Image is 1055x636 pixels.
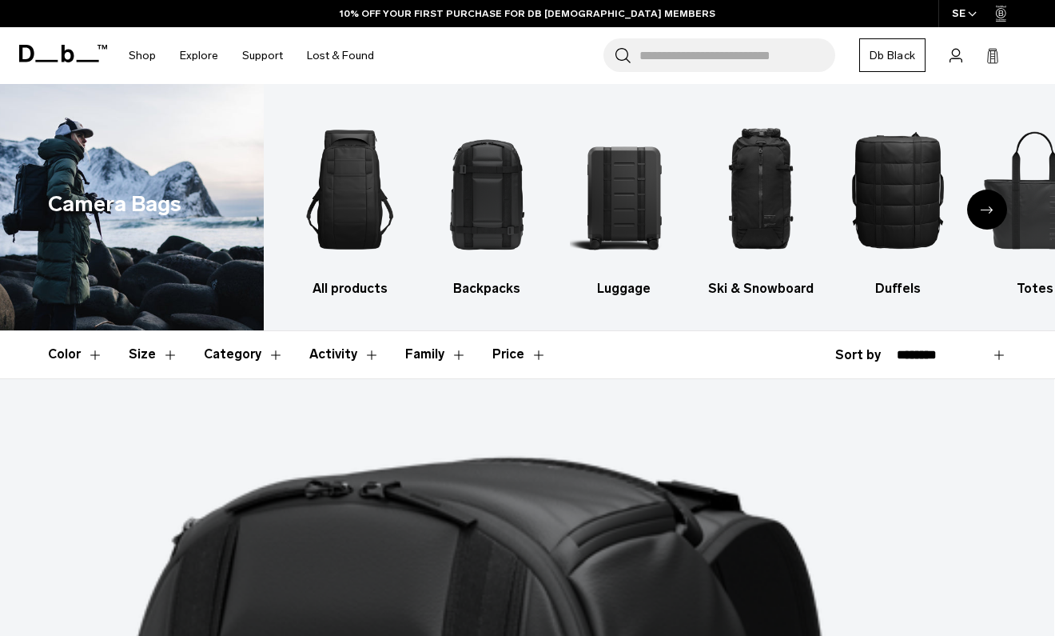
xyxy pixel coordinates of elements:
[296,108,404,271] img: Db
[570,108,679,298] a: Db Luggage
[405,331,467,378] button: Toggle Filter
[432,108,541,298] a: Db Backpacks
[432,108,541,298] li: 2 / 10
[843,279,952,298] h3: Duffels
[707,108,815,298] li: 4 / 10
[242,27,283,84] a: Support
[432,108,541,271] img: Db
[707,279,815,298] h3: Ski & Snowboard
[570,279,679,298] h3: Luggage
[117,27,386,84] nav: Main Navigation
[48,331,103,378] button: Toggle Filter
[204,331,284,378] button: Toggle Filter
[340,6,715,21] a: 10% OFF YOUR FIRST PURCHASE FOR DB [DEMOGRAPHIC_DATA] MEMBERS
[967,190,1007,230] div: Next slide
[570,108,679,298] li: 3 / 10
[296,108,404,298] a: Db All products
[432,279,541,298] h3: Backpacks
[129,331,178,378] button: Toggle Filter
[307,27,374,84] a: Lost & Found
[707,108,815,271] img: Db
[309,331,380,378] button: Toggle Filter
[296,108,404,298] li: 1 / 10
[129,27,156,84] a: Shop
[296,279,404,298] h3: All products
[492,331,547,378] button: Toggle Price
[859,38,926,72] a: Db Black
[48,188,181,221] h1: Camera Bags
[843,108,952,298] a: Db Duffels
[843,108,952,271] img: Db
[707,108,815,298] a: Db Ski & Snowboard
[843,108,952,298] li: 5 / 10
[180,27,218,84] a: Explore
[570,108,679,271] img: Db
